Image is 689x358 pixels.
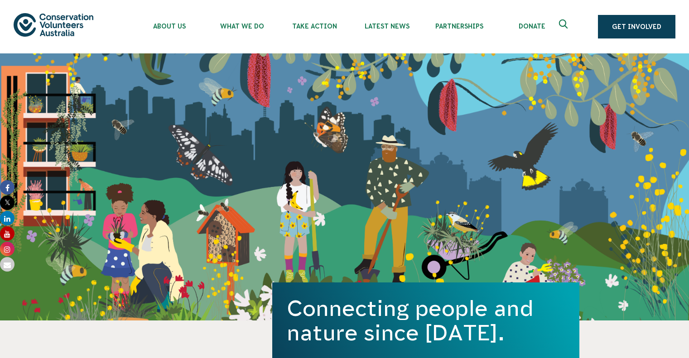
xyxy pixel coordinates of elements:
h1: Connecting people and nature since [DATE]. [287,296,565,345]
span: Latest News [351,23,423,30]
a: Get Involved [598,15,675,38]
span: Donate [496,23,568,30]
button: Expand search box Close search box [554,16,575,38]
img: logo.svg [14,13,93,36]
span: Expand search box [559,19,570,34]
span: About Us [133,23,206,30]
span: Partnerships [423,23,496,30]
span: Take Action [278,23,351,30]
span: What We Do [206,23,278,30]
